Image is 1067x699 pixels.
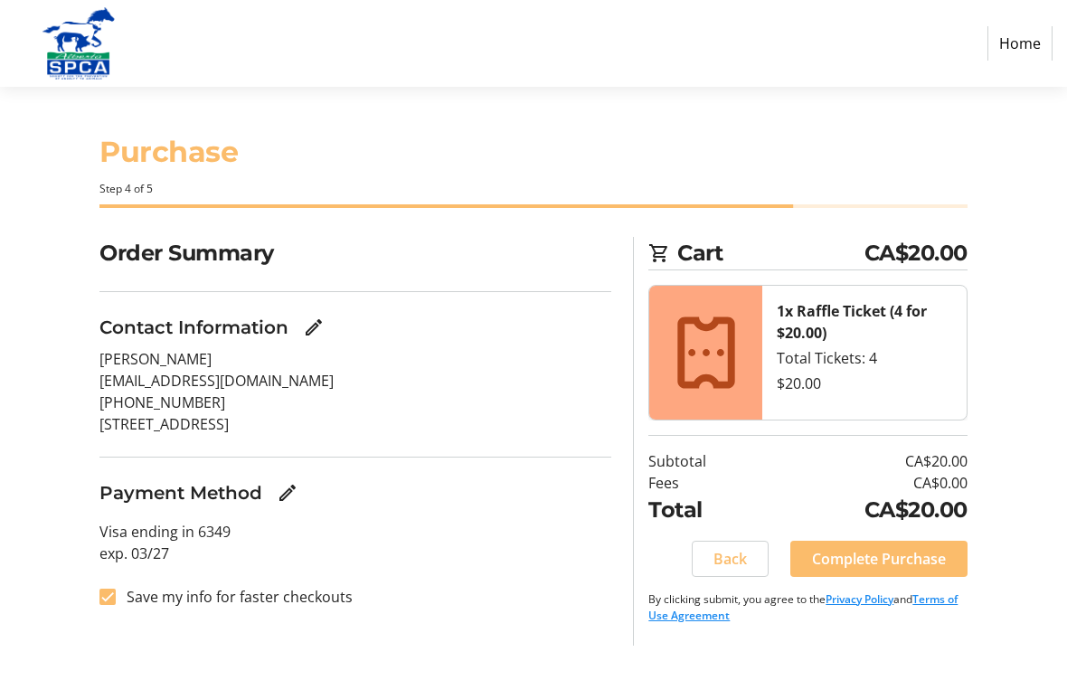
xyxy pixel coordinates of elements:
[692,541,769,577] button: Back
[99,130,967,174] h1: Purchase
[648,494,763,526] td: Total
[296,309,332,345] button: Edit Contact Information
[812,548,946,570] span: Complete Purchase
[763,494,968,526] td: CA$20.00
[99,413,611,435] p: [STREET_ADDRESS]
[99,181,967,197] div: Step 4 of 5
[777,301,927,343] strong: 1x Raffle Ticket (4 for $20.00)
[99,237,611,269] h2: Order Summary
[99,521,611,564] p: Visa ending in 6349 exp. 03/27
[777,373,951,394] div: $20.00
[864,237,968,269] span: CA$20.00
[648,450,763,472] td: Subtotal
[99,479,262,506] h3: Payment Method
[987,26,1053,61] a: Home
[269,475,306,511] button: Edit Payment Method
[14,7,143,80] img: Alberta SPCA's Logo
[677,237,864,269] span: Cart
[763,450,968,472] td: CA$20.00
[116,586,353,608] label: Save my info for faster checkouts
[99,348,611,370] p: [PERSON_NAME]
[713,548,747,570] span: Back
[826,591,893,607] a: Privacy Policy
[99,392,611,413] p: [PHONE_NUMBER]
[99,370,611,392] p: [EMAIL_ADDRESS][DOMAIN_NAME]
[99,314,288,341] h3: Contact Information
[790,541,968,577] button: Complete Purchase
[648,591,967,624] p: By clicking submit, you agree to the and
[777,347,951,369] div: Total Tickets: 4
[648,591,958,623] a: Terms of Use Agreement
[648,472,763,494] td: Fees
[763,472,968,494] td: CA$0.00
